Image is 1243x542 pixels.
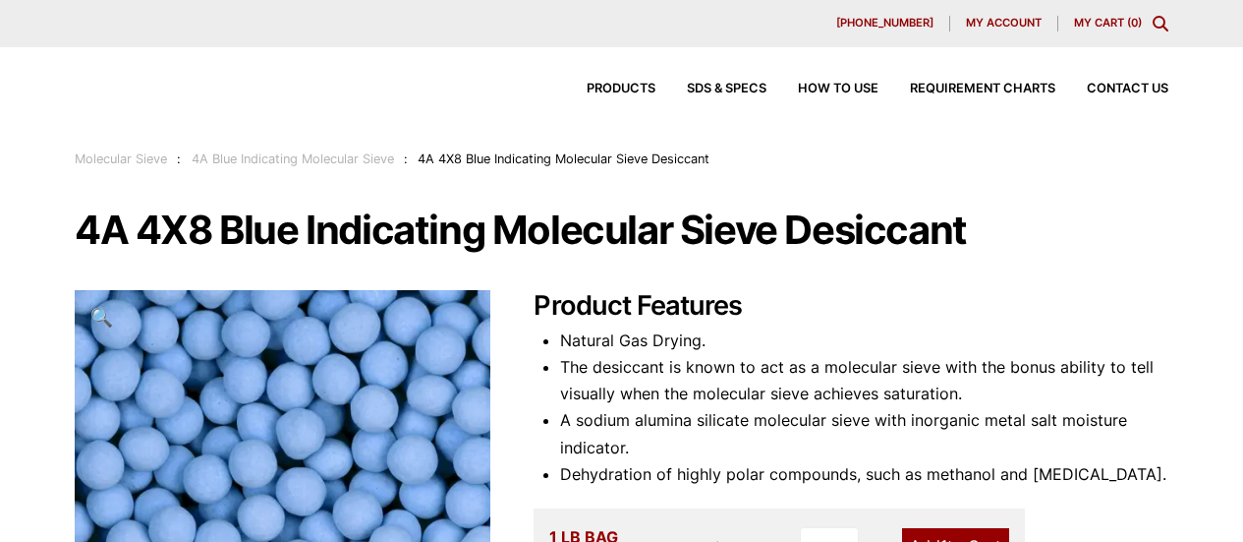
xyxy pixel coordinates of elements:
a: SDS & SPECS [655,83,766,95]
a: How to Use [766,83,878,95]
span: SDS & SPECS [687,83,766,95]
h2: Product Features [534,290,1168,323]
a: Contact Us [1055,83,1168,95]
li: A sodium alumina silicate molecular sieve with inorganic metal salt moisture indicator. [560,407,1168,460]
a: 4A Blue Indicating Molecular Sieve [192,151,394,166]
h1: 4A 4X8 Blue Indicating Molecular Sieve Desiccant [75,210,1168,251]
span: My account [966,18,1042,29]
span: 4A 4X8 Blue Indicating Molecular Sieve Desiccant [418,151,709,166]
a: My Cart (0) [1074,16,1142,30]
li: Natural Gas Drying. [560,328,1168,354]
span: Products [587,83,655,95]
a: [PHONE_NUMBER] [820,16,950,31]
span: Requirement Charts [910,83,1055,95]
span: 0 [1131,16,1138,30]
img: Delta Adsorbents [75,63,369,101]
div: Toggle Modal Content [1153,16,1168,31]
span: : [177,151,181,166]
span: How to Use [798,83,878,95]
span: Contact Us [1087,83,1168,95]
a: Products [555,83,655,95]
a: Requirement Charts [878,83,1055,95]
span: 🔍 [90,306,113,328]
a: View full-screen image gallery [75,290,129,344]
li: The desiccant is known to act as a molecular sieve with the bonus ability to tell visually when t... [560,354,1168,407]
span: : [404,151,408,166]
li: Dehydration of highly polar compounds, such as methanol and [MEDICAL_DATA]. [560,461,1168,488]
a: Molecular Sieve [75,151,167,166]
a: My account [950,16,1058,31]
span: [PHONE_NUMBER] [836,18,933,29]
